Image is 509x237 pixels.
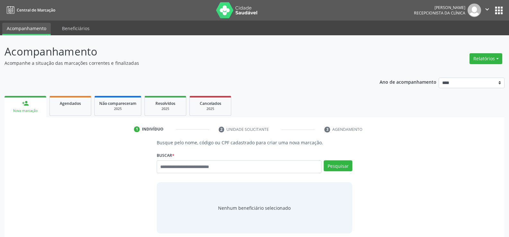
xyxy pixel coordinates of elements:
[134,126,140,132] div: 1
[22,100,29,107] div: person_add
[200,101,221,106] span: Cancelados
[414,10,465,16] span: Recepcionista da clínica
[99,106,136,111] div: 2025
[2,23,51,35] a: Acompanhamento
[484,6,491,13] i: 
[157,139,352,146] p: Busque pelo nome, código ou CPF cadastrado para criar uma nova marcação.
[4,44,355,60] p: Acompanhamento
[468,4,481,17] img: img
[493,5,505,16] button: apps
[481,4,493,17] button: 
[60,101,81,106] span: Agendados
[4,5,55,15] a: Central de Marcação
[218,205,291,211] span: Nenhum beneficiário selecionado
[157,150,174,160] label: Buscar
[9,108,42,113] div: Nova marcação
[380,78,436,86] p: Ano de acompanhamento
[4,60,355,66] p: Acompanhe a situação das marcações correntes e finalizadas
[324,160,352,171] button: Pesquisar
[99,101,136,106] span: Não compareceram
[155,101,175,106] span: Resolvidos
[414,5,465,10] div: [PERSON_NAME]
[149,106,181,111] div: 2025
[142,126,163,132] div: Indivíduo
[470,53,502,64] button: Relatórios
[194,106,226,111] div: 2025
[17,7,55,13] span: Central de Marcação
[57,23,94,34] a: Beneficiários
